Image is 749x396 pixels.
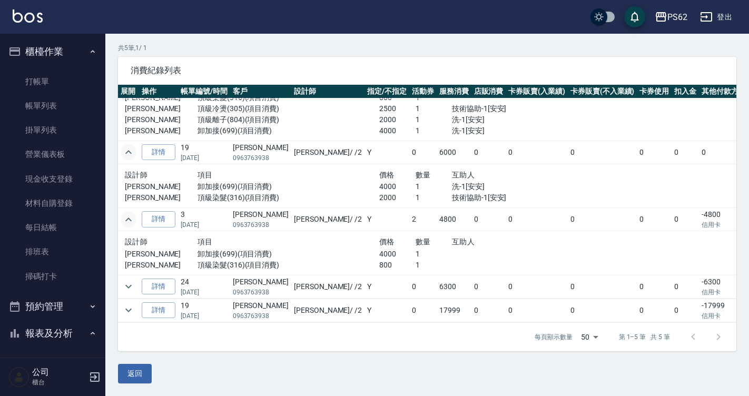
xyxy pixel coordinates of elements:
td: 0 [672,275,699,298]
p: 1 [416,181,452,192]
p: [DATE] [181,153,228,163]
td: 0 [672,208,699,231]
p: 0963763938 [233,153,289,163]
p: 卸加接(699)(項目消費) [198,125,379,136]
td: 0 [506,275,568,298]
th: 帳單編號/時間 [178,85,230,98]
p: 4000 [379,125,416,136]
p: 信用卡 [702,288,746,297]
p: 0963763938 [233,288,289,297]
td: -17999 [699,299,748,322]
span: 設計師 [125,237,147,246]
td: 0 [637,299,672,322]
span: 項目 [198,237,213,246]
td: 3 [178,208,230,231]
td: 2 [409,208,437,231]
img: Logo [13,9,43,23]
td: Y [364,141,409,164]
th: 展開 [118,85,139,98]
p: 頂級染髮(316)(項目消費) [198,192,379,203]
td: 0 [471,208,506,231]
a: 詳情 [142,211,175,227]
p: 洗-1[安安] [452,114,561,125]
td: 0 [699,141,748,164]
p: [PERSON_NAME] [125,192,198,203]
p: 1 [416,103,452,114]
p: 第 1–5 筆 共 5 筆 [619,332,670,342]
td: 0 [471,275,506,298]
th: 服務消費 [437,85,471,98]
a: 帳單列表 [4,94,101,118]
button: 櫃檯作業 [4,38,101,65]
p: 洗-1[安安] [452,181,561,192]
th: 設計師 [291,85,364,98]
td: 0 [672,141,699,164]
td: 19 [178,141,230,164]
th: 卡券販賣(不入業績) [568,85,637,98]
p: 技術協助-1[安安] [452,192,561,203]
td: 0 [506,208,568,231]
td: 0 [471,299,506,322]
a: 排班表 [4,240,101,264]
td: 0 [568,141,637,164]
p: 1 [416,192,452,203]
p: 2500 [379,103,416,114]
th: 活動券 [409,85,437,98]
p: 信用卡 [702,220,746,230]
td: Y [364,299,409,322]
p: 2000 [379,114,416,125]
p: 4000 [379,181,416,192]
td: [PERSON_NAME] [230,141,291,164]
button: save [624,6,645,27]
a: 報表目錄 [4,351,101,375]
p: 0963763938 [233,311,289,321]
p: [DATE] [181,311,228,321]
span: 互助人 [452,171,475,179]
span: 價格 [379,237,395,246]
button: expand row [121,212,136,227]
td: 0 [506,141,568,164]
p: [DATE] [181,220,228,230]
button: expand row [121,144,136,160]
button: 報表及分析 [4,320,101,347]
p: 技術協助-1[安安] [452,103,561,114]
p: 卸加接(699)(項目消費) [198,249,379,260]
td: [PERSON_NAME] / /2 [291,141,364,164]
a: 詳情 [142,279,175,295]
p: 信用卡 [702,311,746,321]
td: 17999 [437,299,471,322]
td: 0 [409,299,437,322]
p: 1 [416,249,452,260]
td: 0 [637,141,672,164]
p: 每頁顯示數量 [535,332,573,342]
div: 50 [577,323,602,351]
button: PS62 [651,6,692,28]
p: 1 [416,125,452,136]
td: 0 [471,141,506,164]
td: -6300 [699,275,748,298]
td: 6300 [437,275,471,298]
td: -4800 [699,208,748,231]
div: PS62 [667,11,687,24]
span: 消費紀錄列表 [131,65,724,76]
p: 共 5 筆, 1 / 1 [118,43,736,53]
td: 0 [637,208,672,231]
p: 1 [416,114,452,125]
p: [DATE] [181,288,228,297]
a: 現金收支登錄 [4,167,101,191]
th: 卡券販賣(入業績) [506,85,568,98]
p: 4000 [379,249,416,260]
td: 0 [672,299,699,322]
a: 每日結帳 [4,215,101,240]
p: [PERSON_NAME] [125,260,198,271]
td: Y [364,208,409,231]
td: 0 [409,275,437,298]
p: [PERSON_NAME] [125,249,198,260]
td: [PERSON_NAME] / /2 [291,208,364,231]
p: [PERSON_NAME] [125,103,198,114]
th: 操作 [139,85,178,98]
span: 項目 [198,171,213,179]
a: 打帳單 [4,70,101,94]
p: 800 [379,260,416,271]
th: 客戶 [230,85,291,98]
